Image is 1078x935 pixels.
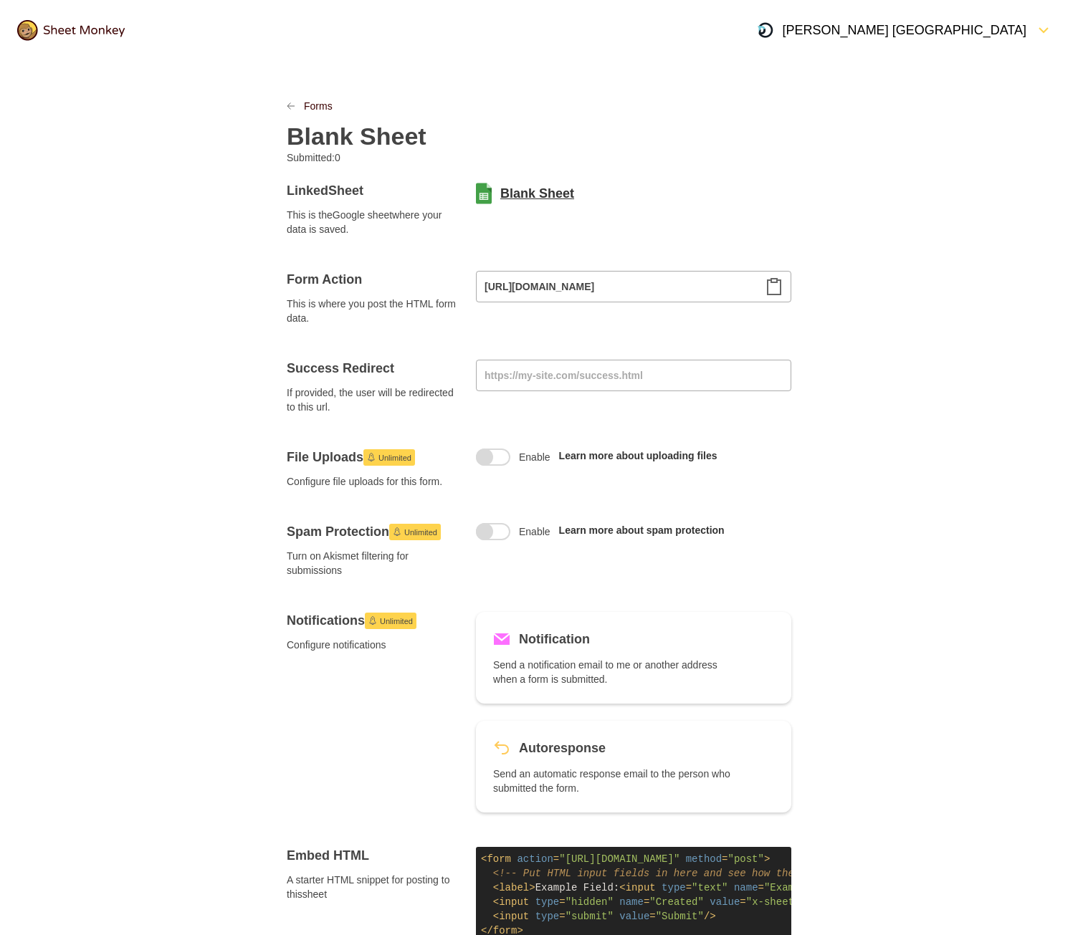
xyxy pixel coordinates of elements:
span: method [686,853,722,865]
span: This is the Google sheet where your data is saved. [287,208,459,236]
span: name [619,896,644,908]
span: form [487,853,511,865]
svg: Launch [367,453,376,461]
span: value [710,896,740,908]
h2: Blank Sheet [287,122,426,150]
span: Configure file uploads for this form. [287,474,459,489]
span: "x-sheetmonkey-current-date-time" [746,896,945,908]
h4: Success Redirect [287,360,459,377]
span: < = = > [481,853,770,865]
span: input [499,911,529,922]
p: Send an automatic response email to the person who submitted the form. [493,767,734,795]
span: "submit" [566,911,614,922]
span: type [535,896,560,908]
svg: Launch [368,616,377,625]
svg: Mail [493,630,510,648]
span: "hidden" [566,896,614,908]
div: [PERSON_NAME] [GEOGRAPHIC_DATA] [757,21,1026,39]
a: Forms [304,99,333,113]
svg: Revert [493,739,510,757]
p: Send a notification email to me or another address when a form is submitted. [493,658,734,686]
img: logo@2x.png [17,20,125,41]
span: Turn on Akismet filtering for submissions [287,549,459,577]
h5: Autoresponse [519,738,606,758]
p: Submitted: 0 [287,150,528,165]
button: Open Menu [748,13,1061,47]
span: name [734,882,758,893]
span: < > [493,882,535,893]
span: Configure notifications [287,638,459,652]
span: < = = /> [619,882,927,893]
svg: FormDown [1035,21,1052,39]
a: Blank Sheet [500,185,574,202]
span: Enable [519,450,550,464]
span: "text" [692,882,728,893]
span: A starter HTML snippet for posting to this sheet [287,873,459,901]
span: action [517,853,553,865]
svg: Clipboard [765,278,783,295]
svg: LinkPrevious [287,102,295,110]
span: "Submit" [656,911,704,922]
h4: File Uploads [287,449,459,466]
span: "post" [728,853,764,865]
span: type [535,911,560,922]
span: Unlimited [378,449,411,466]
h5: Notification [519,629,590,649]
input: https://my-site.com/success.html [476,360,791,391]
span: input [626,882,656,893]
svg: Launch [393,527,401,536]
span: type [662,882,686,893]
span: This is where you post the HTML form data. [287,297,459,325]
span: Unlimited [380,613,413,630]
span: If provided, the user will be redirected to this url. [287,385,459,414]
span: input [499,896,529,908]
span: "Created" [649,896,704,908]
span: label [499,882,529,893]
h4: Notifications [287,612,459,629]
span: Unlimited [404,524,437,541]
a: Learn more about spam protection [559,524,725,536]
span: "Example Header" [764,882,860,893]
span: Enable [519,524,550,539]
h4: Spam Protection [287,523,459,540]
span: < = = /> [493,911,716,922]
h4: Embed HTML [287,847,459,864]
h4: Form Action [287,271,459,288]
span: value [619,911,649,922]
span: "[URL][DOMAIN_NAME]" [559,853,679,865]
span: <!-- Put HTML input fields in here and see how they fill up your sheet --> [493,868,939,879]
h4: Linked Sheet [287,182,459,199]
a: Learn more about uploading files [559,450,717,461]
span: < = = = /> [493,896,957,908]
